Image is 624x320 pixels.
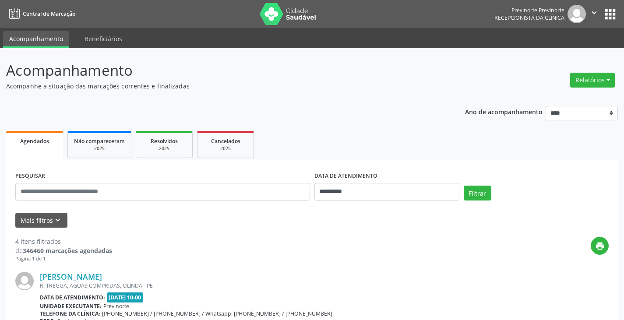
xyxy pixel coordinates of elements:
[6,60,434,81] p: Acompanhamento
[53,215,63,225] i: keyboard_arrow_down
[78,31,128,46] a: Beneficiários
[595,241,605,251] i: print
[465,106,543,117] p: Ano de acompanhamento
[314,169,377,183] label: DATA DE ATENDIMENTO
[494,7,564,14] div: Previnorte Previnorte
[74,145,125,152] div: 2025
[15,169,45,183] label: PESQUISAR
[15,272,34,290] img: img
[570,73,615,88] button: Relatórios
[40,310,100,317] b: Telefone da clínica:
[15,237,112,246] div: 4 itens filtrados
[107,292,144,302] span: [DATE] 10:00
[23,246,112,255] strong: 346460 marcações agendadas
[103,302,129,310] span: Previnorte
[40,294,105,301] b: Data de atendimento:
[204,145,247,152] div: 2025
[568,5,586,23] img: img
[15,255,112,263] div: Página 1 de 1
[23,10,75,18] span: Central de Marcação
[211,137,240,145] span: Cancelados
[40,302,102,310] b: Unidade executante:
[464,186,491,200] button: Filtrar
[591,237,609,255] button: print
[603,7,618,22] button: apps
[20,137,49,145] span: Agendados
[589,8,599,18] i: 
[6,81,434,91] p: Acompanhe a situação das marcações correntes e finalizadas
[40,282,477,289] div: R. TREGUA, AGUAS COMPRIDAS, OLINDA - PE
[586,5,603,23] button: 
[6,7,75,21] a: Central de Marcação
[151,137,178,145] span: Resolvidos
[15,213,67,228] button: Mais filtroskeyboard_arrow_down
[142,145,186,152] div: 2025
[3,31,69,48] a: Acompanhamento
[102,310,332,317] span: [PHONE_NUMBER] / [PHONE_NUMBER] / Whatsapp: [PHONE_NUMBER] / [PHONE_NUMBER]
[74,137,125,145] span: Não compareceram
[494,14,564,21] span: Recepcionista da clínica
[15,246,112,255] div: de
[40,272,102,281] a: [PERSON_NAME]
